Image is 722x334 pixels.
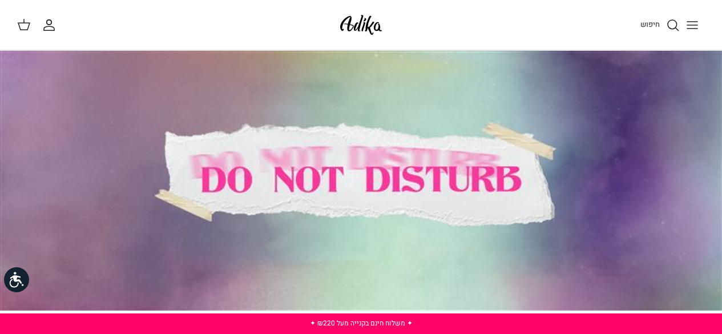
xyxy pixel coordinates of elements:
[337,11,385,38] img: Adika IL
[680,13,705,38] button: Toggle menu
[310,318,413,328] a: ✦ משלוח חינם בקנייה מעל ₪220 ✦
[640,18,680,32] a: חיפוש
[42,18,60,32] a: החשבון שלי
[640,19,660,30] span: חיפוש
